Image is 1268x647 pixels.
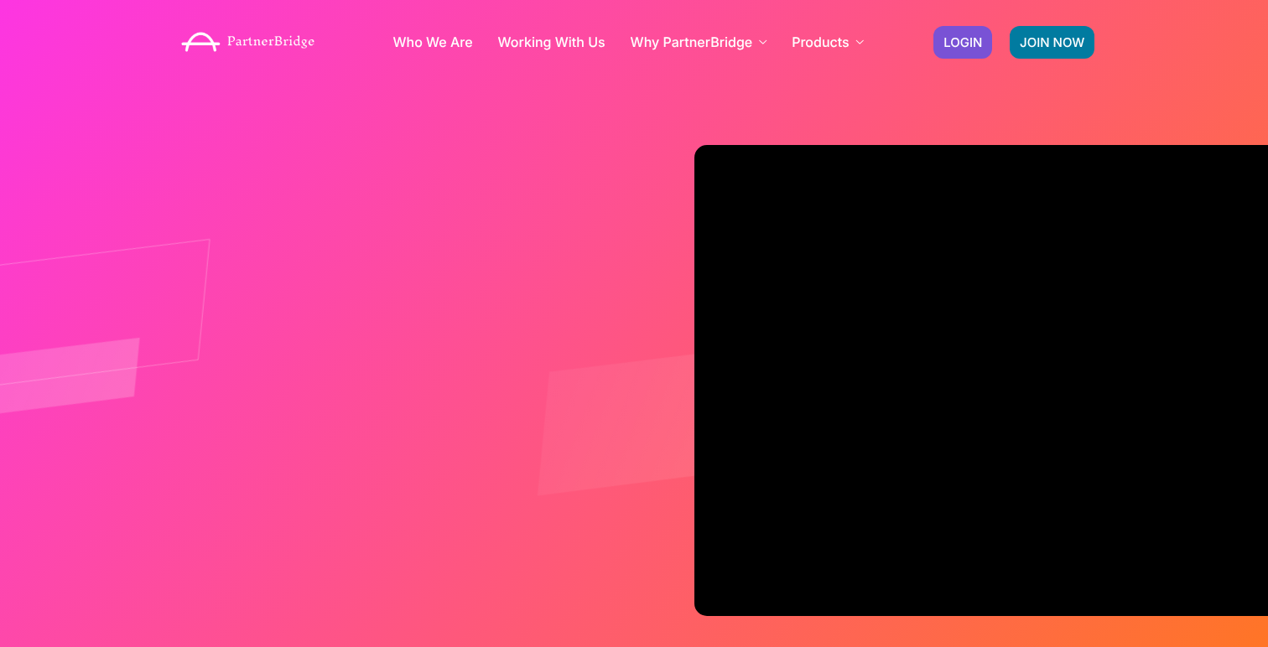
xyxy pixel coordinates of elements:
a: Products [792,35,863,49]
span: LOGIN [943,36,982,49]
a: Who We Are [392,35,472,49]
a: JOIN NOW [1010,26,1094,59]
a: Working With Us [498,35,605,49]
a: LOGIN [933,26,992,59]
span: JOIN NOW [1020,36,1084,49]
a: Why PartnerBridge [631,35,767,49]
